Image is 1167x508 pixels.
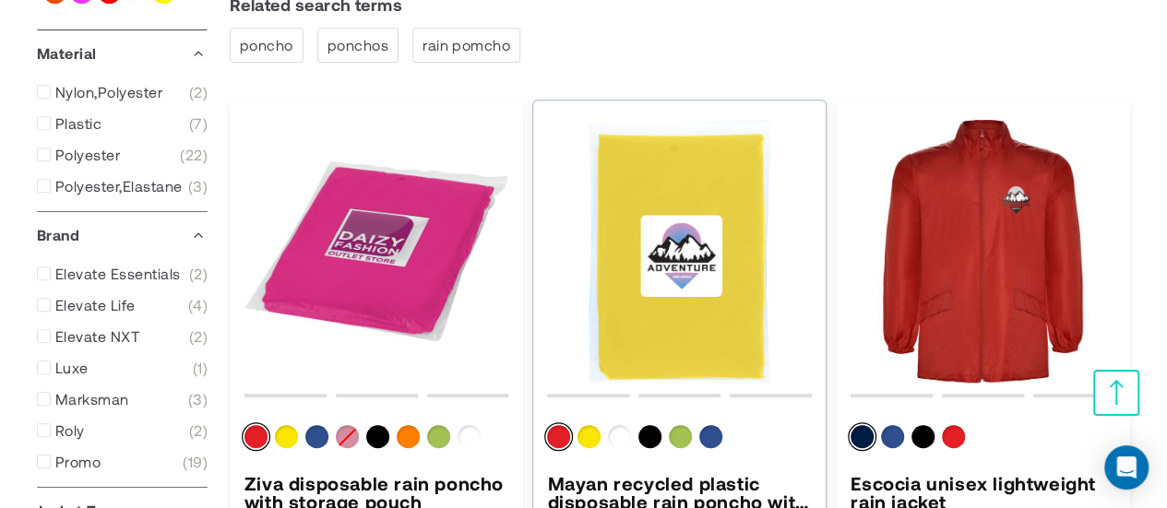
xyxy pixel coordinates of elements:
[55,146,120,164] span: Polyester
[336,425,359,448] div: Pink
[55,177,183,195] span: Polyester,Elastane
[189,265,208,283] span: 2
[37,265,208,283] a: Elevate Essentials 2
[183,453,208,471] span: 19
[37,83,208,101] a: Nylon,Polyester 2
[699,425,722,448] div: Royal blue
[547,425,570,448] div: Red
[638,425,661,448] div: Solid black
[547,119,812,384] img: Mayan recycled plastic disposable rain poncho with storage pouch
[188,390,208,408] span: 3
[669,425,692,448] div: Lime
[188,296,208,314] span: 4
[37,30,208,77] div: Material
[412,28,520,63] a: rain pomcho
[851,425,874,448] div: Navy Blue
[189,114,208,133] span: 7
[230,28,304,63] a: poncho
[55,296,136,314] span: Elevate Life
[55,359,89,377] span: Luxe
[317,28,399,63] a: ponchos
[55,83,162,101] span: Nylon,Polyester
[55,265,181,283] span: Elevate Essentials
[188,177,208,195] span: 3
[189,421,208,440] span: 2
[1104,445,1149,490] div: Open Intercom Messenger
[275,425,298,448] div: Yellow
[458,425,481,448] div: White
[37,327,208,346] a: Elevate NXT 2
[881,425,904,448] div: Royal blue
[189,83,208,101] span: 2
[942,425,965,448] div: Red
[37,453,208,471] a: Promo 19
[427,425,450,448] div: Lime
[366,425,389,448] div: Solid black
[37,421,208,440] a: Roly 2
[244,425,509,455] div: Colour
[37,146,208,164] a: Polyester 22
[55,327,139,346] span: Elevate NXT
[55,390,129,408] span: Marksman
[189,327,208,346] span: 2
[180,146,208,164] span: 22
[55,453,101,471] span: Promo
[55,421,85,440] span: Roly
[305,425,328,448] div: Royal blue
[37,177,208,195] a: Polyester,Elastane 3
[911,425,935,448] div: Solid black
[193,359,208,377] span: 1
[37,114,208,133] a: Plastic 7
[397,425,420,448] div: Orange
[547,425,812,455] div: Colour
[578,425,601,448] div: Yellow
[37,359,208,377] a: Luxe 1
[851,119,1115,384] img: Escocia unisex lightweight rain jacket
[244,119,509,384] img: Ziva disposable rain poncho with storage pouch
[244,425,268,448] div: Red
[37,390,208,408] a: Marksman 3
[37,212,208,258] div: Brand
[37,296,208,314] a: Elevate Life 4
[851,425,1115,455] div: Colour
[55,114,101,133] span: Plastic
[608,425,631,448] div: White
